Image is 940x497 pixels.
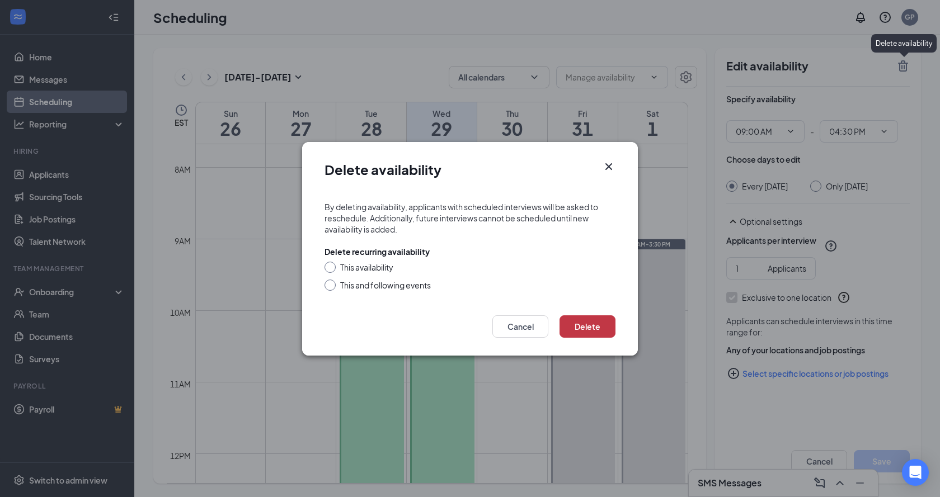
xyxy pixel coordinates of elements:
[492,315,548,338] button: Cancel
[340,262,393,273] div: This availability
[602,160,615,173] button: Close
[602,160,615,173] svg: Cross
[902,459,929,486] div: Open Intercom Messenger
[340,280,431,291] div: This and following events
[560,315,615,338] button: Delete
[871,34,937,53] div: Delete availability
[325,160,441,179] h1: Delete availability
[325,201,615,235] div: By deleting availability, applicants with scheduled interviews will be asked to reschedule. Addit...
[325,246,430,257] div: Delete recurring availability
